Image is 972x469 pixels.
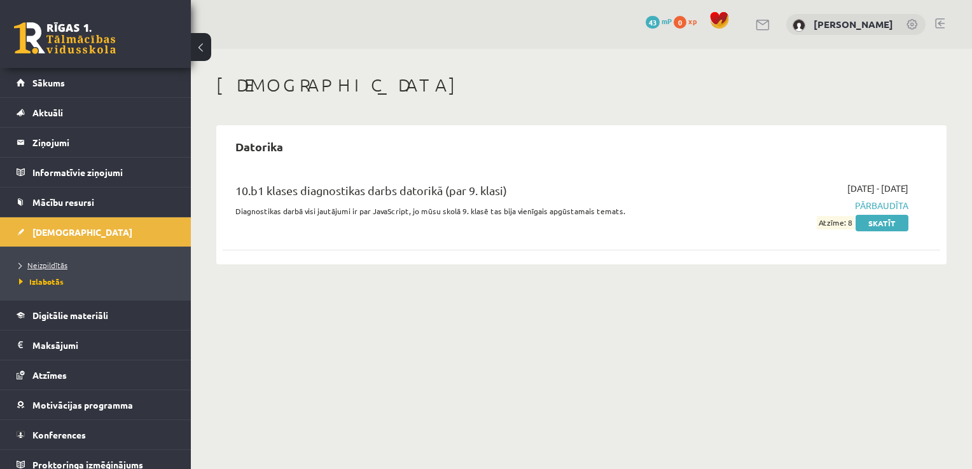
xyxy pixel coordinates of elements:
[32,158,175,187] legend: Informatīvie ziņojumi
[32,309,108,321] span: Digitālie materiāli
[19,276,178,287] a: Izlabotās
[32,399,133,411] span: Motivācijas programma
[17,158,175,187] a: Informatīvie ziņojumi
[235,205,677,217] p: Diagnostikas darbā visi jautājumi ir par JavaScript, jo mūsu skolā 9. klasē tas bija vienīgais ap...
[216,74,947,96] h1: [DEMOGRAPHIC_DATA]
[32,330,175,360] legend: Maksājumi
[817,216,854,229] span: Atzīme: 8
[32,429,86,440] span: Konferences
[688,16,697,26] span: xp
[856,215,908,231] a: Skatīt
[32,77,65,88] span: Sākums
[697,199,908,212] span: Pārbaudīta
[646,16,672,26] a: 43 mP
[17,330,175,360] a: Maksājumi
[223,132,296,161] h2: Datorika
[17,420,175,449] a: Konferences
[19,259,178,271] a: Neizpildītās
[17,217,175,247] a: [DEMOGRAPHIC_DATA]
[674,16,703,26] a: 0 xp
[662,16,672,26] span: mP
[17,68,175,97] a: Sākums
[19,276,64,287] span: Izlabotās
[793,19,805,32] img: Sanija Fokerote
[17,128,175,157] a: Ziņojumi
[17,187,175,217] a: Mācību resursi
[17,301,175,330] a: Digitālie materiāli
[32,107,63,118] span: Aktuāli
[646,16,660,29] span: 43
[32,226,132,238] span: [DEMOGRAPHIC_DATA]
[17,390,175,419] a: Motivācijas programma
[17,360,175,390] a: Atzīmes
[32,128,175,157] legend: Ziņojumi
[19,260,67,270] span: Neizpildītās
[32,369,67,381] span: Atzīmes
[235,182,677,205] div: 10.b1 klases diagnostikas darbs datorikā (par 9. klasi)
[847,182,908,195] span: [DATE] - [DATE]
[814,18,893,31] a: [PERSON_NAME]
[32,196,94,208] span: Mācību resursi
[674,16,686,29] span: 0
[17,98,175,127] a: Aktuāli
[14,22,116,54] a: Rīgas 1. Tālmācības vidusskola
